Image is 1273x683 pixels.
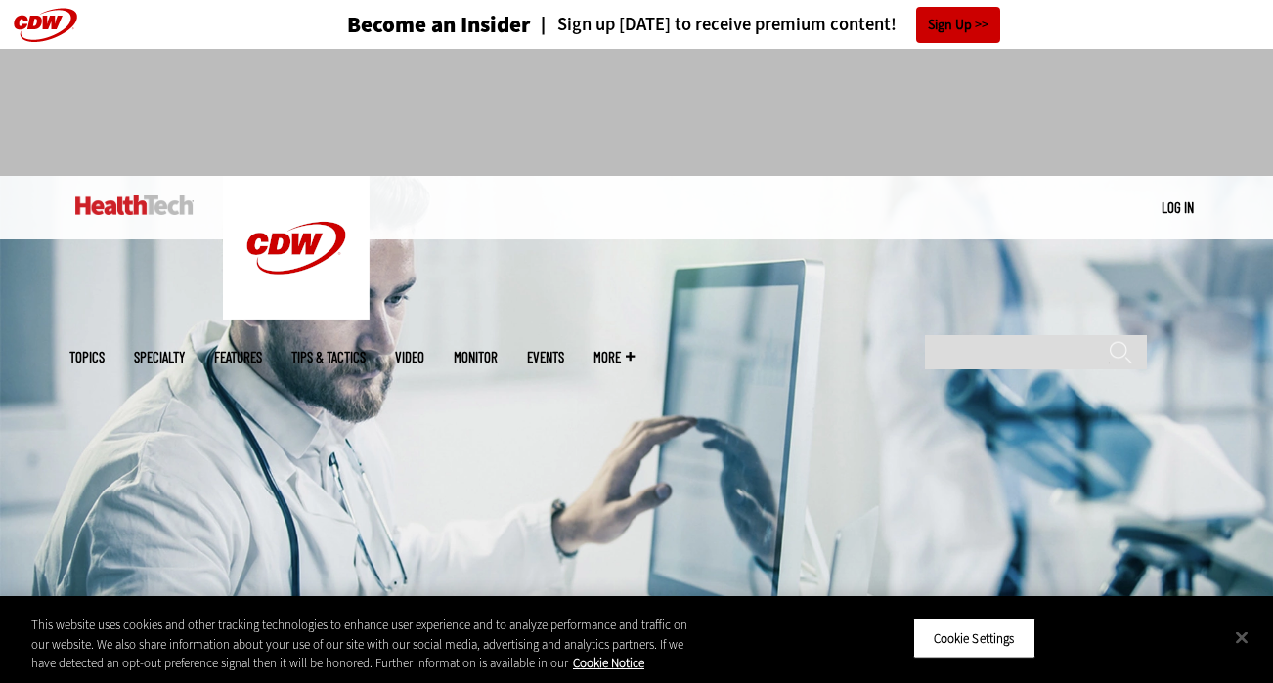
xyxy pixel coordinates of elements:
[274,14,531,36] a: Become an Insider
[916,7,1000,43] a: Sign Up
[223,305,370,325] a: CDW
[573,655,644,671] a: More information about your privacy
[527,350,564,364] a: Events
[281,68,992,156] iframe: advertisement
[395,350,424,364] a: Video
[1162,198,1194,216] a: Log in
[454,350,498,364] a: MonITor
[531,16,897,34] a: Sign up [DATE] to receive premium content!
[214,350,262,364] a: Features
[75,195,194,215] img: Home
[291,350,366,364] a: Tips & Tactics
[593,350,635,364] span: More
[1220,616,1263,659] button: Close
[347,14,531,36] h3: Become an Insider
[1162,197,1194,218] div: User menu
[913,618,1035,659] button: Cookie Settings
[223,176,370,320] img: Home
[134,350,185,364] span: Specialty
[69,350,105,364] span: Topics
[31,616,700,673] div: This website uses cookies and other tracking technologies to enhance user experience and to analy...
